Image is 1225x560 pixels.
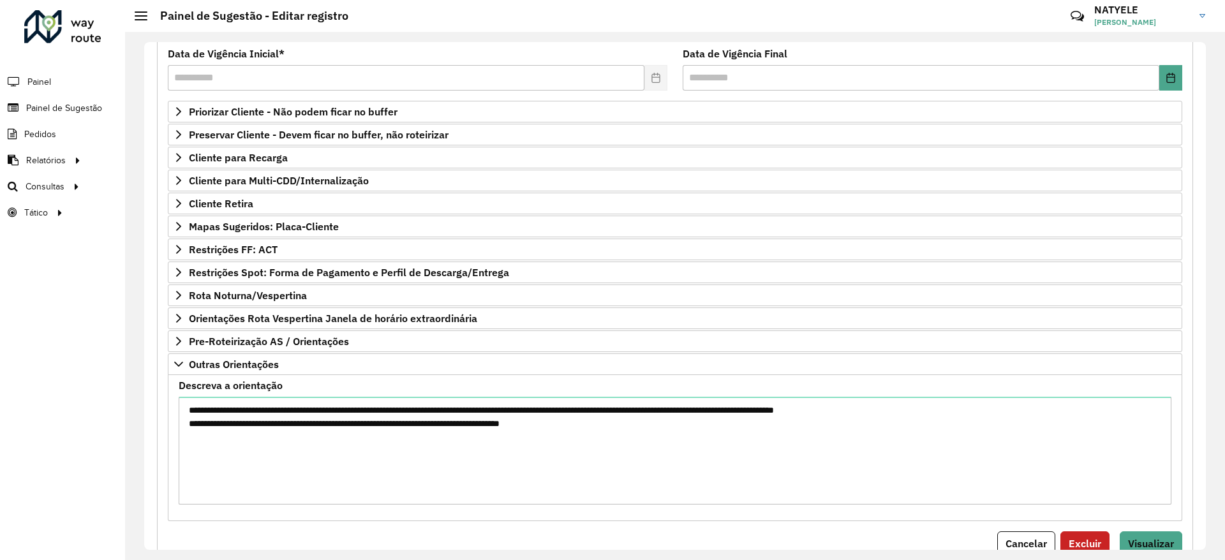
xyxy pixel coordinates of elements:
[189,244,278,254] span: Restrições FF: ACT
[997,531,1055,556] button: Cancelar
[168,124,1182,145] a: Preservar Cliente - Devem ficar no buffer, não roteirizar
[168,239,1182,260] a: Restrições FF: ACT
[1094,17,1190,28] span: [PERSON_NAME]
[168,375,1182,521] div: Outras Orientações
[189,221,339,232] span: Mapas Sugeridos: Placa-Cliente
[168,147,1182,168] a: Cliente para Recarga
[189,198,253,209] span: Cliente Retira
[168,46,285,61] label: Data de Vigência Inicial
[189,107,397,117] span: Priorizar Cliente - Não podem ficar no buffer
[179,378,283,393] label: Descreva a orientação
[1069,537,1101,550] span: Excluir
[1159,65,1182,91] button: Choose Date
[1120,531,1182,556] button: Visualizar
[189,313,477,323] span: Orientações Rota Vespertina Janela de horário extraordinária
[168,262,1182,283] a: Restrições Spot: Forma de Pagamento e Perfil de Descarga/Entrega
[168,101,1182,122] a: Priorizar Cliente - Não podem ficar no buffer
[1006,537,1047,550] span: Cancelar
[683,46,787,61] label: Data de Vigência Final
[26,101,102,115] span: Painel de Sugestão
[1064,3,1091,30] a: Contato Rápido
[26,180,64,193] span: Consultas
[189,336,349,346] span: Pre-Roteirização AS / Orientações
[189,267,509,277] span: Restrições Spot: Forma de Pagamento e Perfil de Descarga/Entrega
[168,170,1182,191] a: Cliente para Multi-CDD/Internalização
[24,206,48,219] span: Tático
[24,128,56,141] span: Pedidos
[1060,531,1110,556] button: Excluir
[189,129,449,140] span: Preservar Cliente - Devem ficar no buffer, não roteirizar
[147,9,348,23] h2: Painel de Sugestão - Editar registro
[189,290,307,300] span: Rota Noturna/Vespertina
[189,175,369,186] span: Cliente para Multi-CDD/Internalização
[168,330,1182,352] a: Pre-Roteirização AS / Orientações
[189,359,279,369] span: Outras Orientações
[1094,4,1190,16] h3: NATYELE
[168,193,1182,214] a: Cliente Retira
[168,307,1182,329] a: Orientações Rota Vespertina Janela de horário extraordinária
[27,75,51,89] span: Painel
[168,216,1182,237] a: Mapas Sugeridos: Placa-Cliente
[168,353,1182,375] a: Outras Orientações
[189,152,288,163] span: Cliente para Recarga
[1128,537,1174,550] span: Visualizar
[168,284,1182,306] a: Rota Noturna/Vespertina
[26,154,66,167] span: Relatórios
